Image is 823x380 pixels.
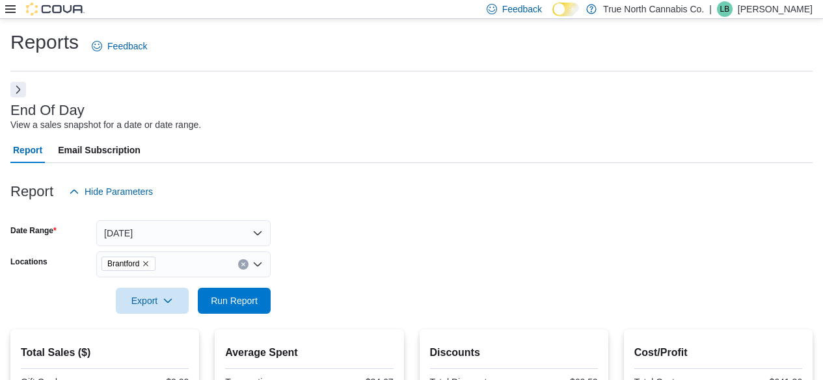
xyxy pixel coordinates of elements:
span: Run Report [211,294,258,307]
div: View a sales snapshot for a date or date range. [10,118,201,132]
span: Report [13,137,42,163]
button: Hide Parameters [64,179,158,205]
button: Export [116,288,189,314]
span: Email Subscription [58,137,141,163]
h2: Average Spent [225,345,393,361]
p: | [709,1,712,17]
label: Date Range [10,225,57,236]
p: [PERSON_NAME] [738,1,813,17]
span: Brantford [107,257,139,270]
h3: End Of Day [10,103,85,118]
span: Brantford [101,257,155,271]
h2: Discounts [430,345,598,361]
button: Next [10,82,26,97]
h1: Reports [10,29,79,55]
h2: Cost/Profit [634,345,802,361]
p: True North Cannabis Co. [603,1,704,17]
button: Run Report [198,288,271,314]
label: Locations [10,257,47,267]
img: Cova [26,3,85,16]
button: [DATE] [96,220,271,246]
a: Feedback [87,33,152,59]
h2: Total Sales ($) [21,345,189,361]
button: Open list of options [252,259,263,270]
button: Clear input [238,259,249,270]
h3: Report [10,184,53,199]
span: Export [124,288,181,314]
span: Hide Parameters [85,185,153,198]
button: Remove Brantford from selection in this group [142,260,150,268]
span: Feedback [107,40,147,53]
input: Dark Mode [552,3,580,16]
span: Feedback [502,3,542,16]
div: Lori Burns [717,1,733,17]
span: LB [720,1,730,17]
span: Dark Mode [552,16,553,17]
